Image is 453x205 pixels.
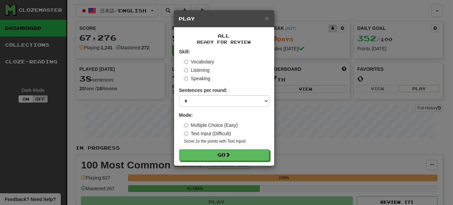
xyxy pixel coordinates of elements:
label: Multiple Choice (Easy) [184,122,238,129]
strong: Mode: [179,112,193,118]
button: Go [179,149,269,161]
small: Ready for Review [179,39,269,45]
span: All [218,33,230,39]
input: Text Input (Difficult) [184,132,189,136]
span: × [265,14,269,22]
input: Vocabulary [184,60,189,64]
strong: Skill: [179,49,190,54]
small: Score 2x the points with Text Input ! [184,139,269,144]
label: Vocabulary [184,58,214,65]
button: Close [265,15,269,22]
label: Listening [184,67,210,73]
label: Speaking [184,75,210,82]
label: Sentences per round: [179,87,228,94]
input: Speaking [184,76,189,81]
label: Text Input (Difficult) [184,130,231,137]
input: Listening [184,68,189,72]
input: Multiple Choice (Easy) [184,123,189,127]
h5: Play [179,15,269,22]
